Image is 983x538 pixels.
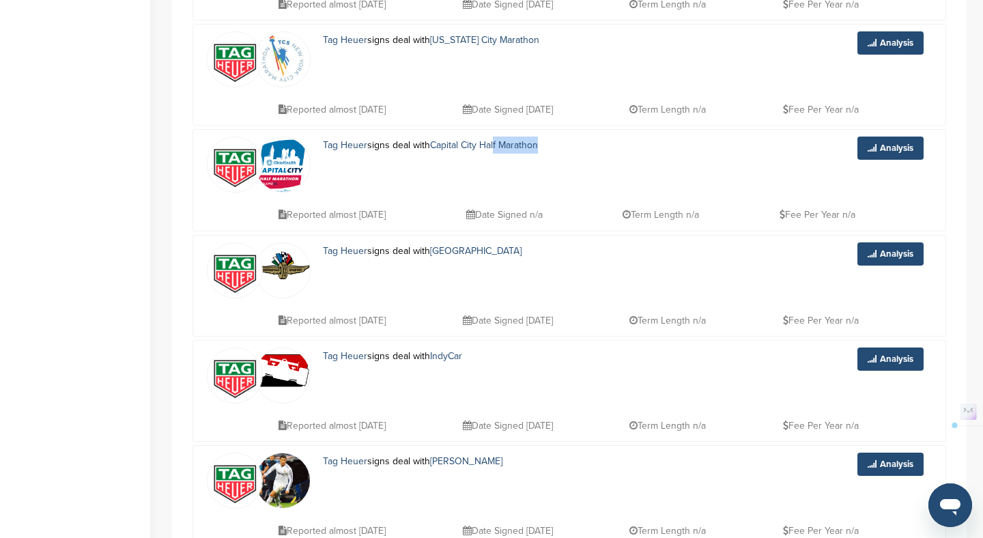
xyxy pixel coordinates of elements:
[430,245,522,257] a: [GEOGRAPHIC_DATA]
[857,137,924,160] a: Analysis
[783,101,859,118] p: Fee Per Year n/a
[783,312,859,329] p: Fee Per Year n/a
[208,453,262,508] img: 94mzlkfa 400x400
[279,101,386,118] p: Reported almost [DATE]
[466,206,543,223] p: Date Signed n/a
[623,206,699,223] p: Term Length n/a
[323,453,560,470] p: signs deal with
[323,350,367,362] a: Tag Heuer
[323,137,605,154] p: signs deal with
[629,101,706,118] p: Term Length n/a
[323,348,508,365] p: signs deal with
[279,417,386,434] p: Reported almost [DATE]
[857,453,924,476] a: Analysis
[430,139,538,151] a: Capital City Half Marathon
[463,417,553,434] p: Date Signed [DATE]
[208,137,262,192] img: 94mzlkfa 400x400
[857,348,924,371] a: Analysis
[255,453,310,516] img: Open uri20141112 64162 815mf8?1415808550
[430,455,502,467] a: [PERSON_NAME]
[323,34,367,46] a: Tag Heuer
[857,31,924,55] a: Analysis
[279,312,386,329] p: Reported almost [DATE]
[255,354,310,387] img: 275px indycar series logo.svg
[323,31,606,48] p: signs deal with
[629,312,706,329] p: Term Length n/a
[279,206,386,223] p: Reported almost [DATE]
[783,417,859,434] p: Fee Per Year n/a
[208,243,262,298] img: 94mzlkfa 400x400
[255,32,310,87] img: Data?1415811140
[323,245,367,257] a: Tag Heuer
[255,251,310,279] img: Open uri20141112 64162 13psagq?1415811741
[928,483,972,527] iframe: Button to launch messaging window
[323,455,367,467] a: Tag Heuer
[780,206,855,223] p: Fee Per Year n/a
[255,137,310,195] img: Ohcc
[430,34,539,46] a: [US_STATE] City Marathon
[208,32,262,87] img: 94mzlkfa 400x400
[629,417,706,434] p: Term Length n/a
[857,242,924,266] a: Analysis
[323,139,367,151] a: Tag Heuer
[430,350,462,362] a: IndyCar
[463,312,553,329] p: Date Signed [DATE]
[463,101,553,118] p: Date Signed [DATE]
[323,242,584,259] p: signs deal with
[208,348,262,403] img: 94mzlkfa 400x400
